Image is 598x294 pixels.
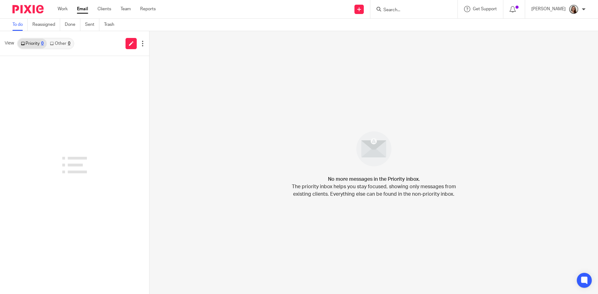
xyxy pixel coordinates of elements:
a: Priority0 [18,39,47,49]
img: Profile.png [569,4,579,14]
img: Pixie [12,5,44,13]
input: Search [383,7,439,13]
a: Clients [97,6,111,12]
a: Work [58,6,68,12]
div: 0 [41,41,44,46]
p: The priority inbox helps you stay focused, showing only messages from existing clients. Everythin... [291,183,456,198]
p: [PERSON_NAME] [531,6,566,12]
a: Team [121,6,131,12]
a: Trash [104,19,119,31]
a: Done [65,19,80,31]
span: View [5,40,14,47]
a: Reassigned [32,19,60,31]
a: Email [77,6,88,12]
span: Get Support [473,7,497,11]
a: Other0 [47,39,73,49]
h4: No more messages in the Priority inbox. [328,175,420,183]
img: image [352,127,396,170]
a: To do [12,19,28,31]
div: 0 [68,41,70,46]
a: Sent [85,19,99,31]
a: Reports [140,6,156,12]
